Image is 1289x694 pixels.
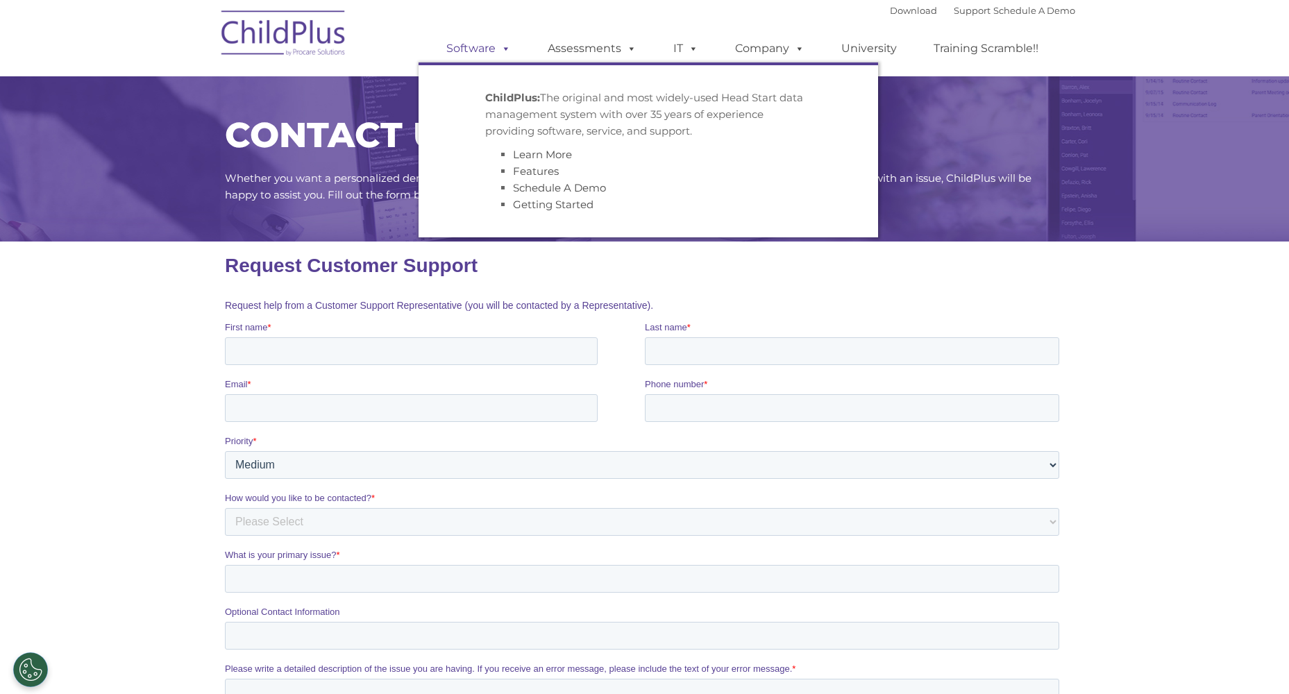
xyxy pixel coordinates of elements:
[993,5,1075,16] a: Schedule A Demo
[225,114,462,156] span: CONTACT US
[721,35,818,62] a: Company
[890,5,1075,16] font: |
[485,90,811,139] p: The original and most widely-used Head Start data management system with over 35 years of experie...
[513,181,606,194] a: Schedule A Demo
[534,35,650,62] a: Assessments
[513,164,559,178] a: Features
[827,35,911,62] a: University
[954,5,991,16] a: Support
[890,5,937,16] a: Download
[659,35,712,62] a: IT
[513,198,593,211] a: Getting Started
[432,35,525,62] a: Software
[13,652,48,687] button: Cookies Settings
[225,171,1031,201] span: Whether you want a personalized demo of the software, looking for answers, interested in training...
[513,148,572,161] a: Learn More
[920,35,1052,62] a: Training Scramble!!
[485,91,540,104] strong: ChildPlus:
[214,1,353,70] img: ChildPlus by Procare Solutions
